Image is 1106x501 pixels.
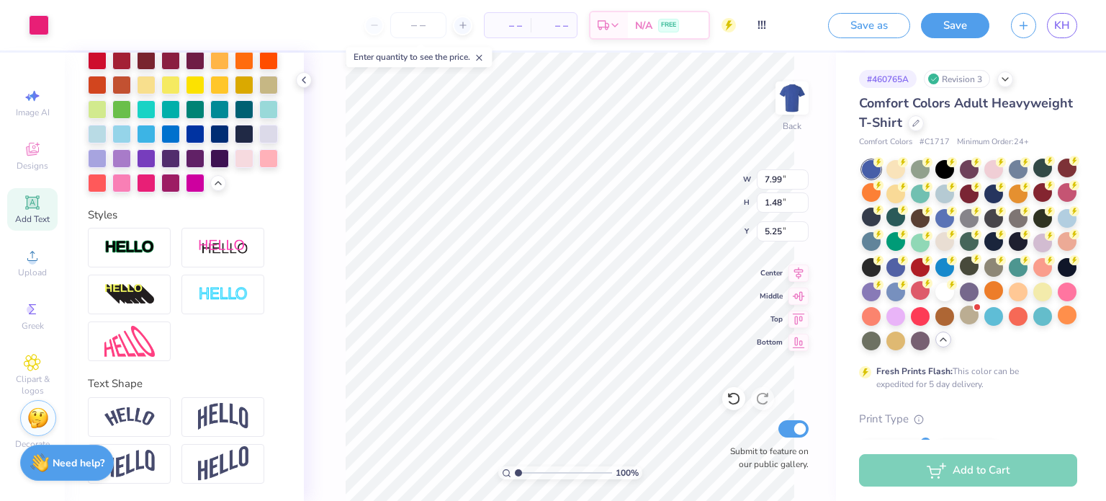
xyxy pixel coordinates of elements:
strong: Need help? [53,456,104,470]
span: Comfort Colors Adult Heavyweight T-Shirt [859,94,1073,131]
span: Top [757,314,783,324]
img: 3d Illusion [104,283,155,306]
div: This color can be expedited for 5 day delivery. [876,365,1053,391]
a: KH [1047,13,1077,38]
span: Comfort Colors [859,136,912,148]
span: KH [1054,17,1070,34]
img: Shadow [198,239,248,257]
span: Add Text [15,213,50,225]
span: Greek [22,320,44,332]
div: Print Type [859,411,1077,427]
span: Minimum Order: 24 + [957,136,1029,148]
div: Back [783,120,801,133]
img: Arch [198,403,248,430]
span: 100 % [616,466,639,479]
span: Center [757,268,783,278]
input: Untitled Design [747,11,817,40]
div: # 460765A [859,70,917,88]
span: Upload [18,267,47,278]
button: Save [921,13,989,38]
span: – – [493,18,522,33]
input: – – [390,12,446,38]
div: Text Shape [88,376,281,392]
img: Free Distort [104,326,155,357]
span: Image AI [16,107,50,118]
div: Revision 3 [924,70,990,88]
label: Submit to feature on our public gallery. [722,445,809,471]
img: Flag [104,450,155,478]
strong: Fresh Prints Flash: [876,365,953,377]
button: Save as [828,13,910,38]
img: Rise [198,446,248,482]
span: – – [539,18,568,33]
span: Middle [757,291,783,301]
div: Enter quantity to see the price. [346,47,492,67]
div: Styles [88,207,281,223]
img: Stroke [104,239,155,256]
span: Decorate [15,438,50,450]
span: Designs [17,160,48,172]
span: Clipart & logos [7,373,58,396]
span: FREE [661,20,676,30]
img: Back [778,84,806,112]
span: N/A [635,18,652,33]
img: Arc [104,407,155,427]
span: # C1717 [920,136,950,148]
span: Bottom [757,337,783,347]
img: Negative Space [198,286,248,303]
